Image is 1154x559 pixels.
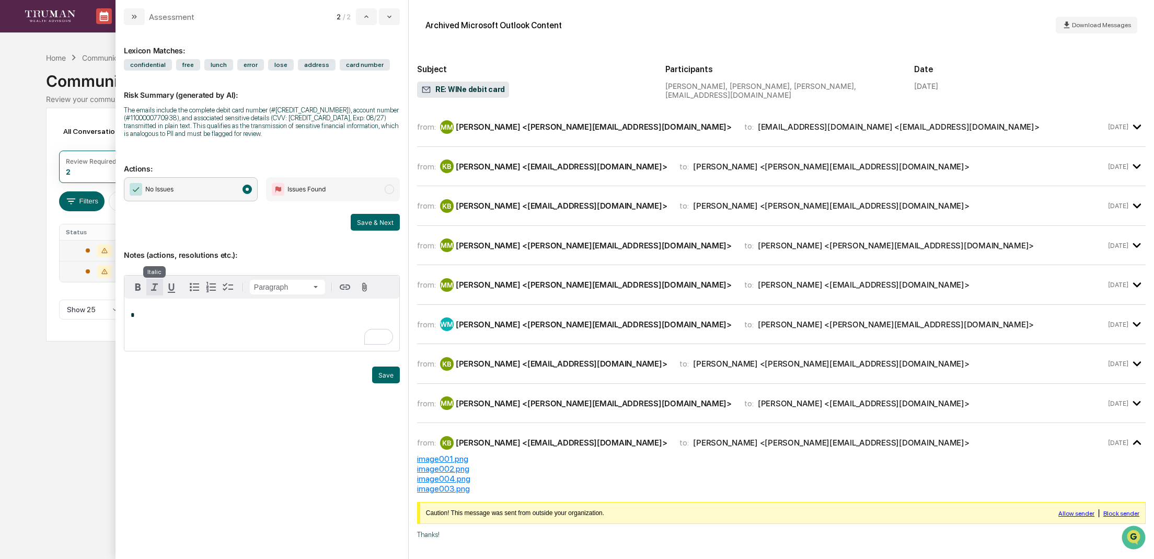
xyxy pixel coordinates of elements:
time: Tuesday, September 23, 2025 at 1:39:29 PM [1108,439,1128,447]
div: [EMAIL_ADDRESS][DOMAIN_NAME] <[EMAIL_ADDRESS][DOMAIN_NAME]> [758,122,1040,132]
span: confidential [124,59,172,71]
a: 🖐️Preclearance [6,128,72,146]
div: To enrich screen reader interactions, please activate Accessibility in Grammarly extension settings [124,299,399,351]
div: Review your communication records across channels [46,95,1107,104]
p: Actions: [124,152,400,173]
div: WM [440,317,454,331]
div: Communications Archive [82,53,167,62]
div: [PERSON_NAME] <[PERSON_NAME][EMAIL_ADDRESS][DOMAIN_NAME]> [456,122,732,132]
span: from: [417,438,436,448]
time: Monday, September 22, 2025 at 10:44:12 AM [1108,123,1128,131]
span: from: [417,398,436,408]
button: Attach files [355,280,374,294]
div: MM [440,278,454,292]
p: Risk Summary (generated by AI): [124,78,400,99]
span: 2 [337,13,341,21]
span: | [1098,508,1100,517]
h2: Participants [665,64,897,74]
div: 🗄️ [76,133,84,141]
span: Download Messages [1072,21,1131,29]
div: KB [440,159,454,173]
iframe: Open customer support [1121,524,1149,553]
time: Monday, September 22, 2025 at 11:29:38 AM [1108,163,1128,170]
span: Preclearance [21,132,67,142]
div: [PERSON_NAME], [PERSON_NAME], [PERSON_NAME], [EMAIL_ADDRESS][DOMAIN_NAME] [665,82,897,99]
div: Archived Microsoft Outlook Content [425,20,562,30]
span: to: [679,201,689,211]
a: Allow sender [1058,510,1094,517]
div: Review Required [66,157,116,165]
div: [PERSON_NAME] <[PERSON_NAME][EMAIL_ADDRESS][DOMAIN_NAME]> [456,320,732,329]
time: Monday, September 22, 2025 at 2:25:12 PM [1108,321,1128,328]
div: Assessment [149,12,194,22]
span: to: [744,122,754,132]
p: Notes (actions, resolutions etc.): [124,238,400,259]
div: KB [440,436,454,450]
div: [PERSON_NAME] <[PERSON_NAME][EMAIL_ADDRESS][DOMAIN_NAME]> [456,398,732,408]
button: Italic [146,279,163,295]
span: to: [744,241,754,250]
span: from: [417,122,436,132]
a: 🗄️Attestations [72,128,134,146]
div: [PERSON_NAME] <[PERSON_NAME][EMAIL_ADDRESS][DOMAIN_NAME]> [456,280,732,290]
div: 🖐️ [10,133,19,141]
div: [PERSON_NAME] <[EMAIL_ADDRESS][DOMAIN_NAME]> [456,359,667,369]
button: Filters [59,191,105,211]
img: logo [25,10,75,21]
span: lose [268,59,294,71]
span: from: [417,201,436,211]
div: image001.png [417,454,1146,464]
img: Checkmark [130,183,142,196]
span: from: [417,241,436,250]
button: Bold [130,279,146,295]
time: Monday, September 22, 2025 at 1:57:29 PM [1108,242,1128,249]
div: [PERSON_NAME] <[EMAIL_ADDRESS][DOMAIN_NAME]> [758,280,970,290]
div: The emails include the complete debit card number (#[CREDIT_CARD_NUMBER]), account number (#11000... [124,106,400,138]
span: address [298,59,336,71]
div: Start new chat [36,80,171,90]
span: / 2 [343,13,354,21]
span: to: [679,438,689,448]
td: Caution! This message was sent from outside your organization. [425,508,925,518]
div: [PERSON_NAME] <[PERSON_NAME][EMAIL_ADDRESS][DOMAIN_NAME]> [693,438,969,448]
div: [PERSON_NAME] <[PERSON_NAME][EMAIL_ADDRESS][DOMAIN_NAME]> [693,162,969,172]
div: MM [440,238,454,252]
div: Italic [143,266,166,278]
div: 2 [66,167,71,176]
div: [PERSON_NAME] <[EMAIL_ADDRESS][DOMAIN_NAME]> [758,398,970,408]
div: Home [46,53,66,62]
span: to: [744,320,754,329]
div: [PERSON_NAME] <[PERSON_NAME][EMAIL_ADDRESS][DOMAIN_NAME]> [693,201,969,211]
a: 🔎Data Lookup [6,147,70,166]
span: free [176,59,200,71]
div: Communications Archive [46,63,1107,90]
span: from: [417,359,436,369]
a: Powered byPylon [74,177,126,185]
button: Download Messages [1056,17,1137,33]
h2: Subject [417,64,649,74]
div: We're available if you need us! [36,90,132,99]
a: Block sender [1103,510,1139,517]
time: Monday, September 22, 2025 at 11:30:10 AM [1108,202,1128,210]
span: Pylon [104,177,126,185]
p: Calendar [112,8,165,17]
h2: Date [914,64,1146,74]
span: Attestations [86,132,130,142]
button: Block type [250,280,325,294]
div: [PERSON_NAME] <[PERSON_NAME][EMAIL_ADDRESS][DOMAIN_NAME]> [758,320,1034,329]
div: image004.png [417,474,1146,484]
div: [PERSON_NAME] <[PERSON_NAME][EMAIL_ADDRESS][DOMAIN_NAME]> [693,359,969,369]
span: lunch [204,59,233,71]
span: from: [417,320,436,329]
div: MM [440,396,454,410]
span: to: [744,398,754,408]
span: from: [417,280,436,290]
button: Save [372,367,400,383]
time: Monday, September 22, 2025 at 1:58:58 PM [1108,281,1128,289]
div: Lexicon Matches: [124,33,400,55]
div: image002.png [417,464,1146,474]
button: Start new chat [178,83,190,96]
time: Monday, September 22, 2025 at 5:28:57 PM [1108,360,1128,368]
